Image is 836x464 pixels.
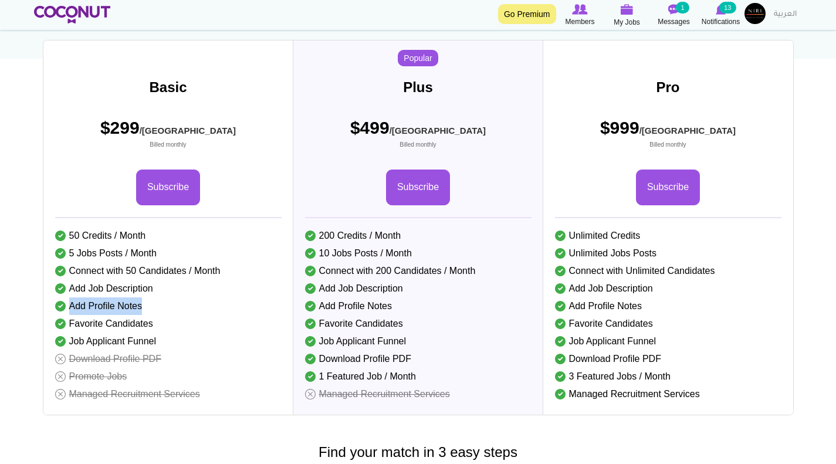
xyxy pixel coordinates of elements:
li: Add Job Description [55,280,282,297]
li: Job Applicant Funnel [305,333,532,350]
sub: /[GEOGRAPHIC_DATA] [390,126,486,136]
sub: /[GEOGRAPHIC_DATA] [639,126,736,136]
h3: Basic [43,80,293,95]
span: My Jobs [614,16,640,28]
li: Add Profile Notes [555,297,781,315]
h3: Find your match in 3 easy steps [25,445,811,460]
img: Messages [668,4,680,15]
a: Subscribe [636,170,700,205]
a: Subscribe [386,170,450,205]
li: Connect with Unlimited Candidates [555,262,781,280]
a: Subscribe [136,170,200,205]
span: $299 [100,116,236,149]
img: My Jobs [621,4,634,15]
li: Managed Recruitment Services [55,385,282,403]
li: Favorite Candidates [305,315,532,333]
li: Add Profile Notes [55,297,282,315]
li: 3 Featured Jobs / Month [555,368,781,385]
li: Favorite Candidates [55,315,282,333]
small: 13 [719,2,736,13]
img: Home [34,6,111,23]
li: Job Applicant Funnel [55,333,282,350]
a: Go Premium [498,4,556,24]
li: 50 Credits / Month [55,227,282,245]
li: Add Job Description [555,280,781,297]
li: Add Profile Notes [305,297,532,315]
li: Managed Recruitment Services [555,385,781,403]
li: Download Profile PDF [55,350,282,368]
span: Messages [658,16,690,28]
li: Unlimited Credits [555,227,781,245]
h3: Pro [543,80,793,95]
img: Browse Members [572,4,587,15]
small: Billed monthly [350,141,486,149]
a: Browse Members Members [557,3,604,28]
li: Connect with 200 Candidates / Month [305,262,532,280]
small: Billed monthly [100,141,236,149]
li: Favorite Candidates [555,315,781,333]
li: Add Job Description [305,280,532,297]
span: Notifications [702,16,740,28]
li: 5 Jobs Posts / Month [55,245,282,262]
sub: /[GEOGRAPHIC_DATA] [140,126,236,136]
img: Notifications [716,4,726,15]
a: My Jobs My Jobs [604,3,651,28]
li: Download Profile PDF [555,350,781,368]
span: $499 [350,116,486,149]
li: Managed Recruitment Services [305,385,532,403]
li: Job Applicant Funnel [555,333,781,350]
li: 200 Credits / Month [305,227,532,245]
span: Popular [398,50,438,66]
h3: Plus [293,80,543,95]
li: 10 Jobs Posts / Month [305,245,532,262]
li: Download Profile PDF [305,350,532,368]
li: 1 Featured Job / Month [305,368,532,385]
li: Promote Jobs [55,368,282,385]
span: Members [565,16,594,28]
a: Notifications Notifications 13 [698,3,744,28]
small: 1 [676,2,689,13]
small: Billed monthly [600,141,736,149]
li: Connect with 50 Candidates / Month [55,262,282,280]
a: العربية [768,3,803,26]
span: $999 [600,116,736,149]
li: Unlimited Jobs Posts [555,245,781,262]
a: Messages Messages 1 [651,3,698,28]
